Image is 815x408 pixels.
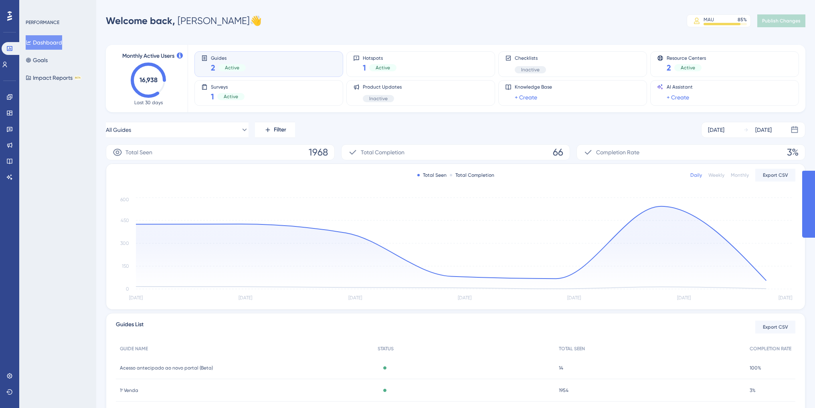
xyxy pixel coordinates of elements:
[129,295,143,301] tspan: [DATE]
[274,125,286,135] span: Filter
[667,93,689,102] a: + Create
[106,122,249,138] button: All Guides
[361,147,404,157] span: Total Completion
[667,62,671,73] span: 2
[779,295,792,301] tspan: [DATE]
[125,147,152,157] span: Total Seen
[515,84,552,90] span: Knowledge Base
[26,35,62,50] button: Dashboard
[26,53,48,67] button: Goals
[26,19,59,26] div: PERFORMANCE
[106,14,262,27] div: [PERSON_NAME] 👋
[596,147,639,157] span: Completion Rate
[106,125,131,135] span: All Guides
[369,95,388,102] span: Inactive
[738,16,747,23] div: 85 %
[417,172,447,178] div: Total Seen
[211,62,215,73] span: 2
[763,172,788,178] span: Export CSV
[458,295,471,301] tspan: [DATE]
[120,197,129,202] tspan: 600
[348,295,362,301] tspan: [DATE]
[378,345,394,352] span: STATUS
[681,65,695,71] span: Active
[255,122,295,138] button: Filter
[122,51,174,61] span: Monthly Active Users
[376,65,390,71] span: Active
[225,65,239,71] span: Active
[450,172,494,178] div: Total Completion
[120,345,148,352] span: GUIDE NAME
[126,286,129,292] tspan: 0
[134,99,163,106] span: Last 30 days
[116,320,144,334] span: Guides List
[731,172,749,178] div: Monthly
[211,55,246,61] span: Guides
[363,62,366,73] span: 1
[708,172,724,178] div: Weekly
[559,387,568,394] span: 1954
[559,365,563,371] span: 14
[755,321,795,333] button: Export CSV
[515,93,537,102] a: + Create
[120,365,213,371] span: Acesso antecipado ao novo portal (Beta)
[704,16,714,23] div: MAU
[690,172,702,178] div: Daily
[121,218,129,223] tspan: 450
[667,55,706,61] span: Resource Centers
[750,387,756,394] span: 3%
[120,240,129,246] tspan: 300
[763,324,788,330] span: Export CSV
[757,14,805,27] button: Publish Changes
[309,146,328,159] span: 1968
[211,91,214,102] span: 1
[26,71,81,85] button: Impact ReportsBETA
[122,263,129,269] tspan: 150
[781,376,805,400] iframe: UserGuiding AI Assistant Launcher
[787,146,799,159] span: 3%
[515,55,546,61] span: Checklists
[363,55,396,61] span: Hotspots
[667,84,693,90] span: AI Assistant
[559,345,585,352] span: TOTAL SEEN
[755,169,795,182] button: Export CSV
[521,67,540,73] span: Inactive
[762,18,801,24] span: Publish Changes
[211,84,245,89] span: Surveys
[74,76,81,80] div: BETA
[750,365,761,371] span: 100%
[224,93,238,100] span: Active
[677,295,691,301] tspan: [DATE]
[553,146,563,159] span: 66
[567,295,581,301] tspan: [DATE]
[755,125,772,135] div: [DATE]
[106,15,175,26] span: Welcome back,
[750,345,791,352] span: COMPLETION RATE
[363,84,402,90] span: Product Updates
[140,76,158,84] text: 16,938
[120,387,138,394] span: 1ª Venda
[239,295,252,301] tspan: [DATE]
[708,125,724,135] div: [DATE]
